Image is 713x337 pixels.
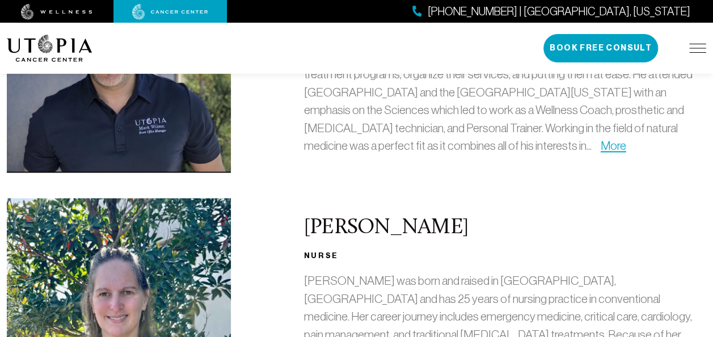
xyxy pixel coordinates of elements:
p: [PERSON_NAME] is our Front Office Manager and our Admissions Counselor. He is often the first voi... [304,12,706,155]
h2: [PERSON_NAME] [304,216,706,239]
img: icon-hamburger [689,44,706,53]
img: logo [7,35,92,62]
a: [PHONE_NUMBER] | [GEOGRAPHIC_DATA], [US_STATE] [412,3,690,20]
img: cancer center [132,4,208,20]
span: [PHONE_NUMBER] | [GEOGRAPHIC_DATA], [US_STATE] [428,3,690,20]
h3: Nurse [304,248,706,262]
button: Book Free Consult [543,34,658,62]
img: wellness [21,4,92,20]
